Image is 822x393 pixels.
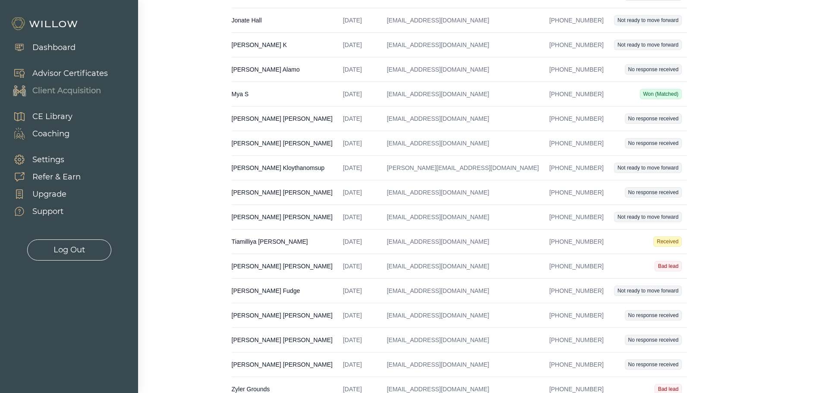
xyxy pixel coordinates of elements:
[54,244,85,256] div: Log Out
[381,57,544,82] td: [EMAIL_ADDRESS][DOMAIN_NAME]
[4,168,81,185] a: Refer & Earn
[232,180,338,205] td: [PERSON_NAME] [PERSON_NAME]
[381,82,544,107] td: [EMAIL_ADDRESS][DOMAIN_NAME]
[381,8,544,33] td: [EMAIL_ADDRESS][DOMAIN_NAME]
[232,33,338,57] td: [PERSON_NAME] K
[338,8,382,33] td: [DATE]
[625,335,682,345] span: No response received
[338,33,382,57] td: [DATE]
[338,82,382,107] td: [DATE]
[655,261,682,271] span: Bad lead
[614,212,682,222] span: Not ready to move forward
[232,8,338,33] td: Jonate Hall
[544,352,609,377] td: [PHONE_NUMBER]
[381,328,544,352] td: [EMAIL_ADDRESS][DOMAIN_NAME]
[544,279,609,303] td: [PHONE_NUMBER]
[32,68,108,79] div: Advisor Certificates
[544,180,609,205] td: [PHONE_NUMBER]
[614,15,682,25] span: Not ready to move forward
[381,230,544,254] td: [EMAIL_ADDRESS][DOMAIN_NAME]
[544,131,609,156] td: [PHONE_NUMBER]
[32,85,101,97] div: Client Acquisition
[338,57,382,82] td: [DATE]
[625,113,682,124] span: No response received
[338,352,382,377] td: [DATE]
[381,107,544,131] td: [EMAIL_ADDRESS][DOMAIN_NAME]
[338,254,382,279] td: [DATE]
[232,279,338,303] td: [PERSON_NAME] Fudge
[232,107,338,131] td: [PERSON_NAME] [PERSON_NAME]
[4,185,81,203] a: Upgrade
[544,205,609,230] td: [PHONE_NUMBER]
[544,107,609,131] td: [PHONE_NUMBER]
[4,151,81,168] a: Settings
[614,163,682,173] span: Not ready to move forward
[625,359,682,370] span: No response received
[544,254,609,279] td: [PHONE_NUMBER]
[381,33,544,57] td: [EMAIL_ADDRESS][DOMAIN_NAME]
[338,156,382,180] td: [DATE]
[232,156,338,180] td: [PERSON_NAME] Kloythanomsup
[381,131,544,156] td: [EMAIL_ADDRESS][DOMAIN_NAME]
[32,42,76,53] div: Dashboard
[232,328,338,352] td: [PERSON_NAME] [PERSON_NAME]
[4,39,76,56] a: Dashboard
[544,156,609,180] td: [PHONE_NUMBER]
[232,254,338,279] td: [PERSON_NAME] [PERSON_NAME]
[625,138,682,148] span: No response received
[625,310,682,321] span: No response received
[381,156,544,180] td: [PERSON_NAME][EMAIL_ADDRESS][DOMAIN_NAME]
[32,189,66,200] div: Upgrade
[32,171,81,183] div: Refer & Earn
[381,352,544,377] td: [EMAIL_ADDRESS][DOMAIN_NAME]
[232,57,338,82] td: [PERSON_NAME] Alamo
[544,57,609,82] td: [PHONE_NUMBER]
[232,352,338,377] td: [PERSON_NAME] [PERSON_NAME]
[381,180,544,205] td: [EMAIL_ADDRESS][DOMAIN_NAME]
[338,180,382,205] td: [DATE]
[640,89,682,99] span: Won (Matched)
[232,82,338,107] td: Mya S
[32,111,72,123] div: CE Library
[338,205,382,230] td: [DATE]
[544,230,609,254] td: [PHONE_NUMBER]
[544,8,609,33] td: [PHONE_NUMBER]
[232,230,338,254] td: Tiamilliya [PERSON_NAME]
[11,17,80,31] img: Willow
[232,303,338,328] td: [PERSON_NAME] [PERSON_NAME]
[625,64,682,75] span: No response received
[381,254,544,279] td: [EMAIL_ADDRESS][DOMAIN_NAME]
[32,128,69,140] div: Coaching
[544,303,609,328] td: [PHONE_NUMBER]
[32,206,63,217] div: Support
[338,328,382,352] td: [DATE]
[381,303,544,328] td: [EMAIL_ADDRESS][DOMAIN_NAME]
[338,131,382,156] td: [DATE]
[544,33,609,57] td: [PHONE_NUMBER]
[338,279,382,303] td: [DATE]
[381,205,544,230] td: [EMAIL_ADDRESS][DOMAIN_NAME]
[4,82,108,99] a: Client Acquisition
[338,107,382,131] td: [DATE]
[544,328,609,352] td: [PHONE_NUMBER]
[544,82,609,107] td: [PHONE_NUMBER]
[232,131,338,156] td: [PERSON_NAME] [PERSON_NAME]
[653,236,682,247] span: Received
[338,230,382,254] td: [DATE]
[614,40,682,50] span: Not ready to move forward
[32,154,64,166] div: Settings
[625,187,682,198] span: No response received
[381,279,544,303] td: [EMAIL_ADDRESS][DOMAIN_NAME]
[338,303,382,328] td: [DATE]
[4,108,72,125] a: CE Library
[4,125,72,142] a: Coaching
[614,286,682,296] span: Not ready to move forward
[4,65,108,82] a: Advisor Certificates
[232,205,338,230] td: [PERSON_NAME] [PERSON_NAME]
